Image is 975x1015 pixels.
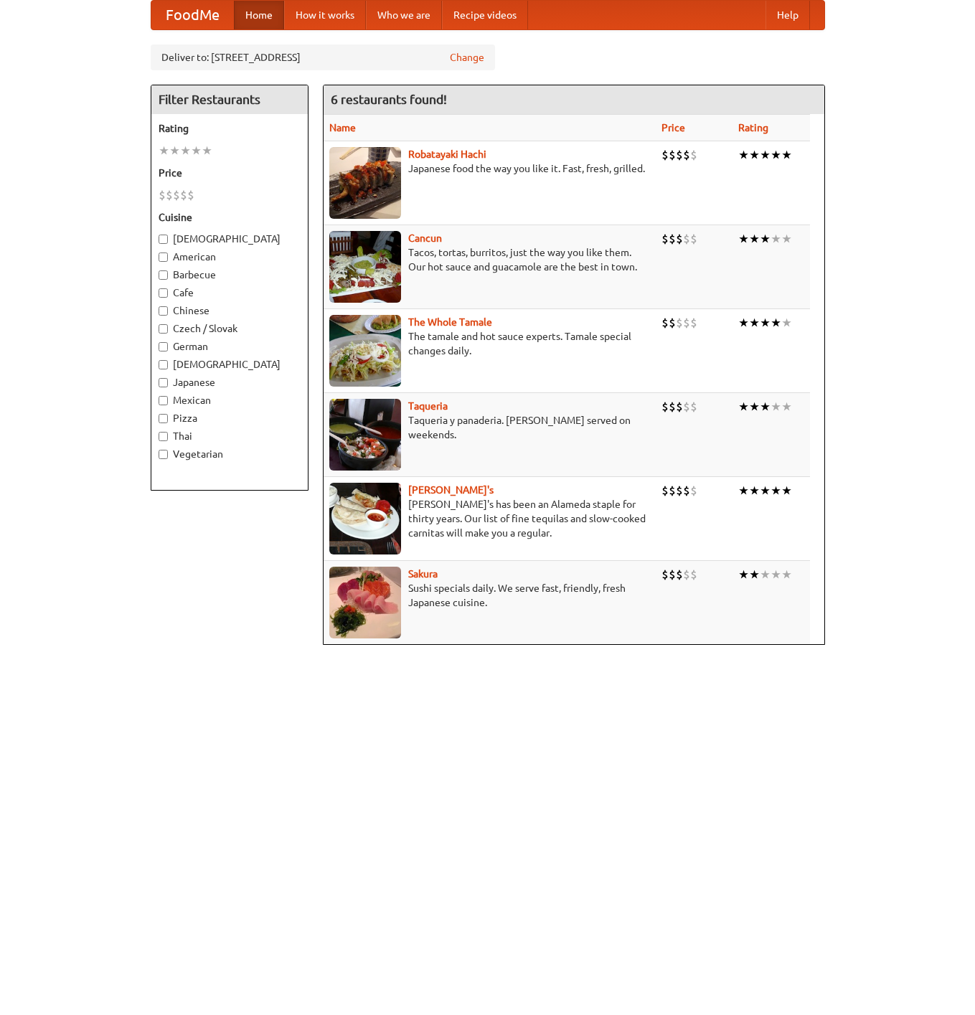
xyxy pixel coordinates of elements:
[669,567,676,582] li: $
[676,567,683,582] li: $
[151,44,495,70] div: Deliver to: [STREET_ADDRESS]
[329,147,401,219] img: robatayaki.jpg
[661,122,685,133] a: Price
[159,210,301,225] h5: Cuisine
[234,1,284,29] a: Home
[159,288,168,298] input: Cafe
[329,581,650,610] p: Sushi specials daily. We serve fast, friendly, fresh Japanese cuisine.
[329,399,401,471] img: taqueria.jpg
[159,250,301,264] label: American
[690,399,697,415] li: $
[771,483,781,499] li: ★
[408,568,438,580] a: Sakura
[690,147,697,163] li: $
[159,339,301,354] label: German
[683,231,690,247] li: $
[760,315,771,331] li: ★
[329,497,650,540] p: [PERSON_NAME]'s has been an Alameda staple for thirty years. Our list of fine tequilas and slow-c...
[329,122,356,133] a: Name
[760,483,771,499] li: ★
[151,1,234,29] a: FoodMe
[683,399,690,415] li: $
[690,231,697,247] li: $
[766,1,810,29] a: Help
[781,315,792,331] li: ★
[169,143,180,159] li: ★
[661,483,669,499] li: $
[329,245,650,274] p: Tacos, tortas, burritos, just the way you like them. Our hot sauce and guacamole are the best in ...
[159,375,301,390] label: Japanese
[661,231,669,247] li: $
[760,147,771,163] li: ★
[329,315,401,387] img: wholetamale.jpg
[159,393,301,407] label: Mexican
[331,93,447,106] ng-pluralize: 6 restaurants found!
[749,567,760,582] li: ★
[690,483,697,499] li: $
[166,187,173,203] li: $
[159,378,168,387] input: Japanese
[159,121,301,136] h5: Rating
[159,429,301,443] label: Thai
[661,399,669,415] li: $
[202,143,212,159] li: ★
[738,231,749,247] li: ★
[676,315,683,331] li: $
[180,143,191,159] li: ★
[187,187,194,203] li: $
[683,483,690,499] li: $
[408,148,486,160] a: Robatayaki Hachi
[159,450,168,459] input: Vegetarian
[683,567,690,582] li: $
[159,321,301,336] label: Czech / Slovak
[408,484,494,496] a: [PERSON_NAME]'s
[771,231,781,247] li: ★
[661,147,669,163] li: $
[159,411,301,425] label: Pizza
[329,161,650,176] p: Japanese food the way you like it. Fast, fresh, grilled.
[738,567,749,582] li: ★
[738,399,749,415] li: ★
[159,285,301,300] label: Cafe
[159,166,301,180] h5: Price
[159,306,168,316] input: Chinese
[159,432,168,441] input: Thai
[408,400,448,412] a: Taqueria
[408,232,442,244] a: Cancun
[760,567,771,582] li: ★
[690,315,697,331] li: $
[738,122,768,133] a: Rating
[669,315,676,331] li: $
[781,231,792,247] li: ★
[159,342,168,351] input: German
[159,357,301,372] label: [DEMOGRAPHIC_DATA]
[284,1,366,29] a: How it works
[781,483,792,499] li: ★
[329,329,650,358] p: The tamale and hot sauce experts. Tamale special changes daily.
[159,143,169,159] li: ★
[159,232,301,246] label: [DEMOGRAPHIC_DATA]
[159,235,168,244] input: [DEMOGRAPHIC_DATA]
[329,413,650,442] p: Taqueria y panaderia. [PERSON_NAME] served on weekends.
[683,147,690,163] li: $
[442,1,528,29] a: Recipe videos
[159,252,168,262] input: American
[771,567,781,582] li: ★
[669,399,676,415] li: $
[661,315,669,331] li: $
[661,567,669,582] li: $
[329,567,401,638] img: sakura.jpg
[151,85,308,114] h4: Filter Restaurants
[408,316,492,328] a: The Whole Tamale
[676,483,683,499] li: $
[366,1,442,29] a: Who we are
[749,399,760,415] li: ★
[450,50,484,65] a: Change
[738,315,749,331] li: ★
[329,231,401,303] img: cancun.jpg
